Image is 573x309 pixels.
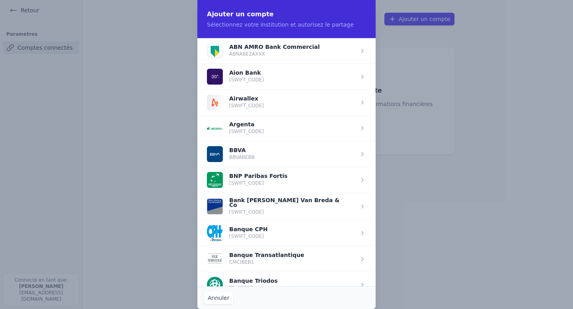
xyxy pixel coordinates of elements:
button: Aion Bank [SWIFT_CODE] [207,69,264,85]
button: Bank [PERSON_NAME] Van Breda & Co [SWIFT_CODE] [207,198,349,215]
button: Airwallex [SWIFT_CODE] [207,95,264,110]
p: BNP Paribas Fortis [229,174,288,178]
button: BBVA BBVABEBB [207,146,255,162]
h2: Ajouter un compte [207,10,366,19]
p: BBVA [229,148,255,153]
p: ABN AMRO Bank Commercial [229,44,320,49]
button: Argenta [SWIFT_CODE] [207,120,264,136]
p: Banque CPH [229,227,268,232]
button: Banque Triodos TRIOBEBB [207,277,278,293]
p: Banque Triodos [229,278,278,283]
p: Bank [PERSON_NAME] Van Breda & Co [229,198,349,207]
p: Aion Bank [229,70,264,75]
button: BNP Paribas Fortis [SWIFT_CODE] [207,172,288,188]
p: Sélectionnez votre institution et autorisez le partage [207,21,366,29]
p: Airwallex [229,96,264,101]
button: Banque Transatlantique CMCIBEB1 [207,251,304,267]
button: Banque CPH [SWIFT_CODE] [207,225,268,241]
button: ABN AMRO Bank Commercial ABNABE2AXXX [207,43,320,59]
p: Banque Transatlantique [229,253,304,257]
button: Annuler [204,292,233,304]
p: Argenta [229,122,264,127]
